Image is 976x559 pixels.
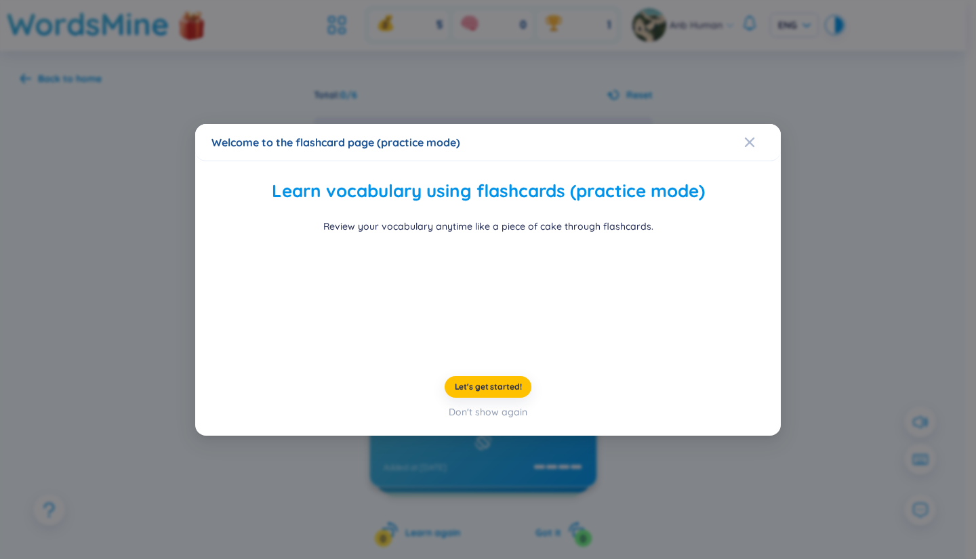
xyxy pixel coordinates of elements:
h2: Learn vocabulary using flashcards (practice mode) [211,178,765,205]
div: Review your vocabulary anytime like a piece of cake through flashcards. [323,218,653,233]
button: Let's get started! [445,375,532,397]
div: Don't show again [449,404,527,419]
div: Welcome to the flashcard page (practice mode) [211,135,765,150]
span: Let's get started! [455,381,522,392]
button: Close [744,124,781,161]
